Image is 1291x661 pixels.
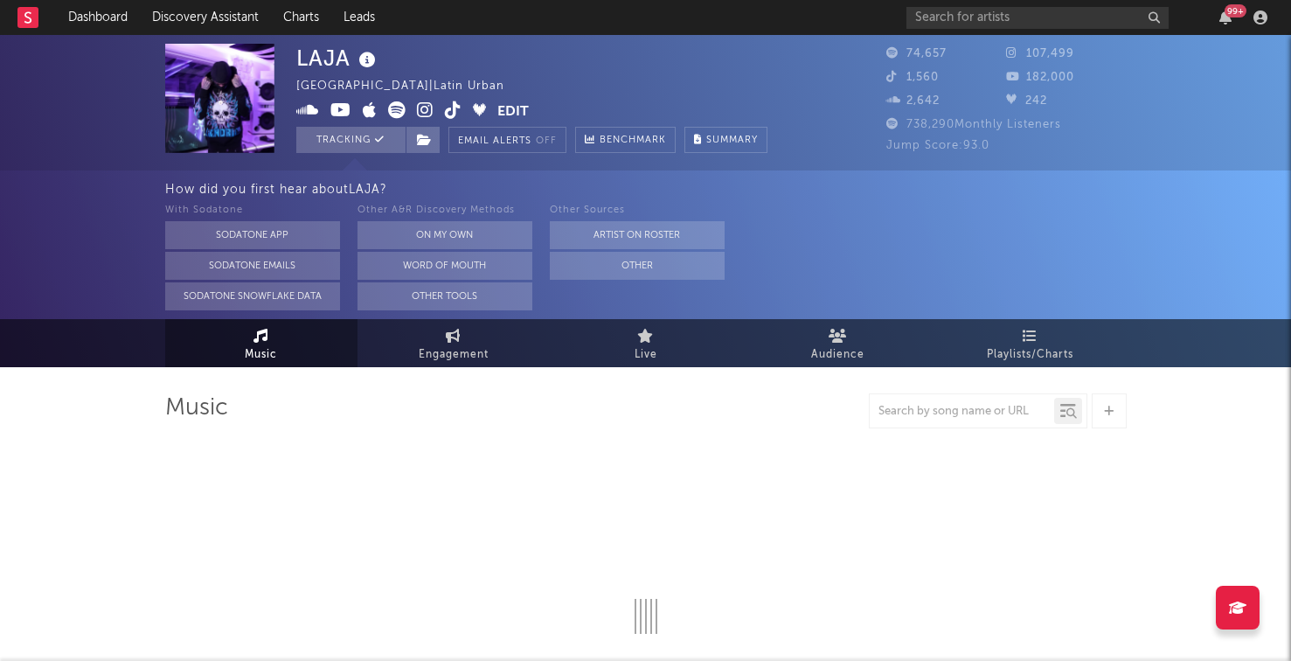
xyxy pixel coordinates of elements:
[357,252,532,280] button: Word Of Mouth
[684,127,767,153] button: Summary
[886,119,1061,130] span: 738,290 Monthly Listeners
[934,319,1127,367] a: Playlists/Charts
[1006,95,1047,107] span: 242
[550,252,725,280] button: Other
[165,221,340,249] button: Sodatone App
[1006,48,1074,59] span: 107,499
[536,136,557,146] em: Off
[635,344,657,365] span: Live
[165,282,340,310] button: Sodatone Snowflake Data
[706,136,758,145] span: Summary
[165,252,340,280] button: Sodatone Emails
[550,200,725,221] div: Other Sources
[1219,10,1232,24] button: 99+
[296,44,380,73] div: LAJA
[1225,4,1246,17] div: 99 +
[886,140,989,151] span: Jump Score: 93.0
[906,7,1169,29] input: Search for artists
[811,344,864,365] span: Audience
[245,344,277,365] span: Music
[357,282,532,310] button: Other Tools
[886,95,940,107] span: 2,642
[742,319,934,367] a: Audience
[448,127,566,153] button: Email AlertsOff
[357,319,550,367] a: Engagement
[419,344,489,365] span: Engagement
[886,72,939,83] span: 1,560
[296,76,524,97] div: [GEOGRAPHIC_DATA] | Latin Urban
[870,405,1054,419] input: Search by song name or URL
[550,221,725,249] button: Artist on Roster
[296,127,406,153] button: Tracking
[1006,72,1074,83] span: 182,000
[497,101,529,123] button: Edit
[165,319,357,367] a: Music
[357,221,532,249] button: On My Own
[357,200,532,221] div: Other A&R Discovery Methods
[165,200,340,221] div: With Sodatone
[600,130,666,151] span: Benchmark
[886,48,947,59] span: 74,657
[550,319,742,367] a: Live
[575,127,676,153] a: Benchmark
[987,344,1073,365] span: Playlists/Charts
